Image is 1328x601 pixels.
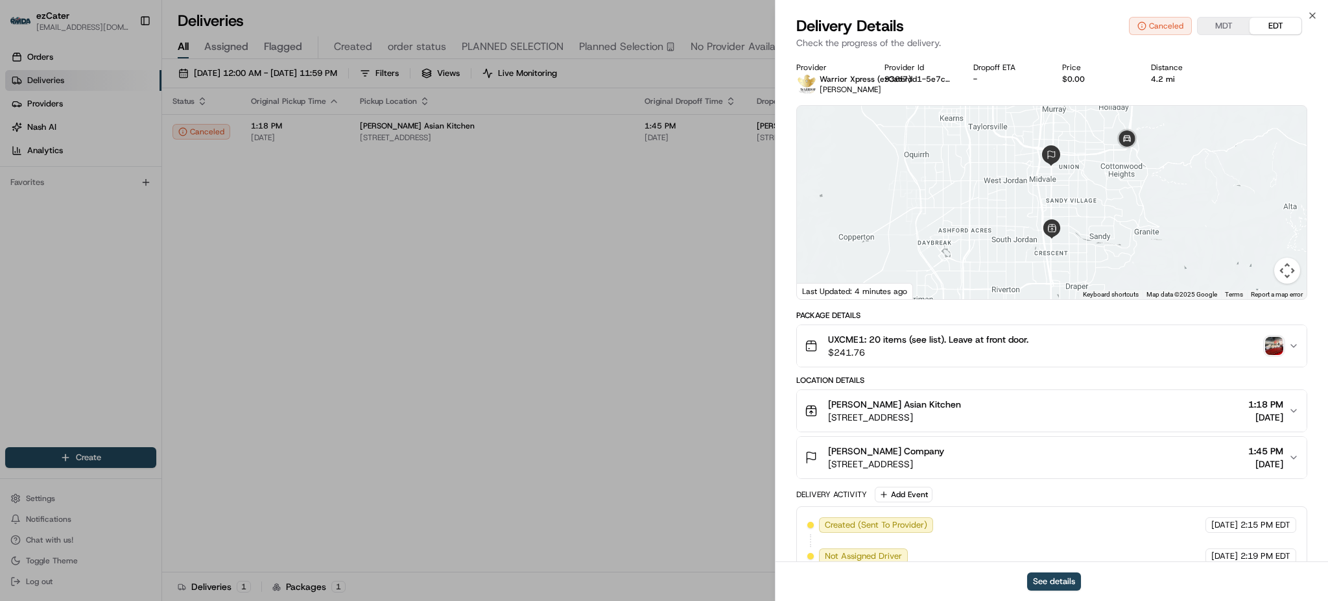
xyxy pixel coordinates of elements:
[825,550,902,562] span: Not Assigned Driver
[828,411,961,424] span: [STREET_ADDRESS]
[1250,18,1301,34] button: EDT
[884,62,953,73] div: Provider Id
[1083,290,1139,299] button: Keyboard shortcuts
[1198,18,1250,34] button: MDT
[796,375,1307,386] div: Location Details
[797,437,1307,478] button: [PERSON_NAME] Company[STREET_ADDRESS]1:45 PM[DATE]
[1265,337,1283,355] img: photo_proof_of_pickup image
[1251,291,1303,298] a: Report a map error
[973,74,1041,84] div: -
[1062,62,1130,73] div: Price
[796,62,864,73] div: Provider
[796,310,1307,321] div: Package Details
[828,333,1028,346] span: UXCME1: 20 items (see list). Leave at front door.
[1274,258,1300,284] button: Map camera controls
[800,282,843,299] img: Google
[820,84,881,95] span: [PERSON_NAME]
[828,445,944,458] span: [PERSON_NAME] Company
[820,74,912,84] span: Warrior Xpress (ezCater)
[797,325,1307,367] button: UXCME1: 20 items (see list). Leave at front door.$241.76photo_proof_of_pickup image
[797,390,1307,432] button: [PERSON_NAME] Asian Kitchen[STREET_ADDRESS]1:18 PM[DATE]
[1225,291,1243,298] a: Terms (opens in new tab)
[796,74,817,95] img: warriorxpress_logo_v2.png
[1211,519,1238,531] span: [DATE]
[828,398,961,411] span: [PERSON_NAME] Asian Kitchen
[825,519,927,531] span: Created (Sent To Provider)
[796,489,867,500] div: Delivery Activity
[1248,411,1283,424] span: [DATE]
[828,458,944,471] span: [STREET_ADDRESS]
[796,36,1307,49] p: Check the progress of the delivery.
[884,74,953,84] button: 936f7dd1-5e7c-7102-80a8-a9511e219737
[1062,74,1130,84] div: $0.00
[1248,445,1283,458] span: 1:45 PM
[828,346,1028,359] span: $241.76
[1129,17,1192,35] button: Canceled
[1146,291,1217,298] span: Map data ©2025 Google
[800,282,843,299] a: Open this area in Google Maps (opens a new window)
[1151,62,1219,73] div: Distance
[875,487,932,502] button: Add Event
[1248,458,1283,471] span: [DATE]
[973,62,1041,73] div: Dropoff ETA
[796,16,904,36] span: Delivery Details
[1240,550,1290,562] span: 2:19 PM EDT
[1027,572,1081,591] button: See details
[1211,550,1238,562] span: [DATE]
[1151,74,1219,84] div: 4.2 mi
[1240,519,1290,531] span: 2:15 PM EDT
[1248,398,1283,411] span: 1:18 PM
[797,283,913,299] div: Last Updated: 4 minutes ago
